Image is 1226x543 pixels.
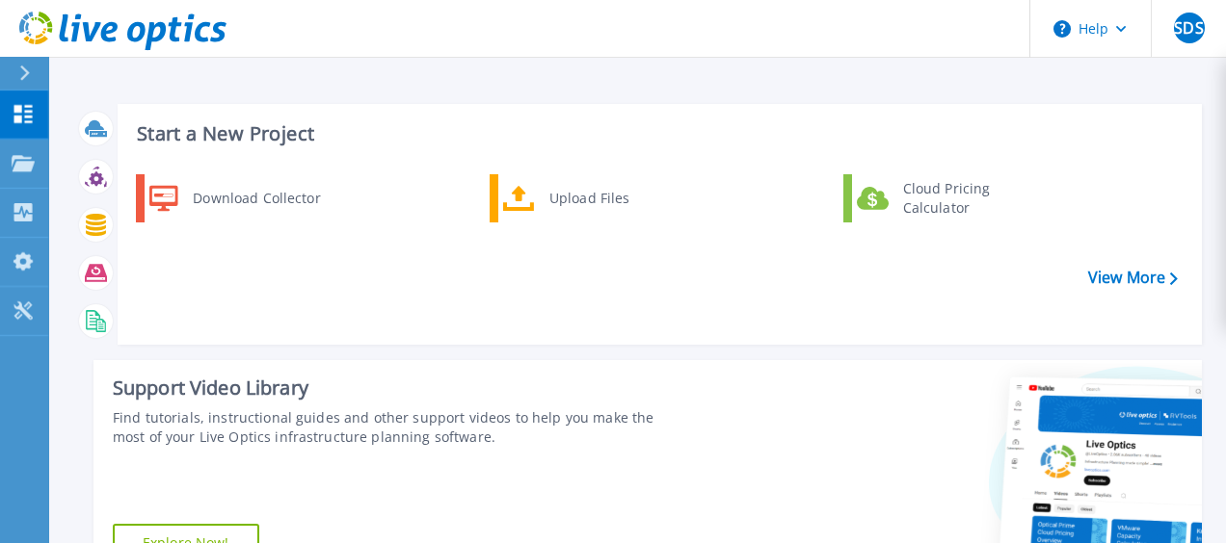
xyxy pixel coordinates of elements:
[893,179,1036,218] div: Cloud Pricing Calculator
[136,174,333,222] a: Download Collector
[183,179,329,218] div: Download Collector
[540,179,682,218] div: Upload Files
[843,174,1041,222] a: Cloud Pricing Calculator
[113,375,689,401] div: Support Video Library
[1174,20,1203,36] span: SDS
[490,174,687,222] a: Upload Files
[137,123,1177,144] h3: Start a New Project
[113,408,689,447] div: Find tutorials, instructional guides and other support videos to help you make the most of your L...
[1088,269,1178,287] a: View More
